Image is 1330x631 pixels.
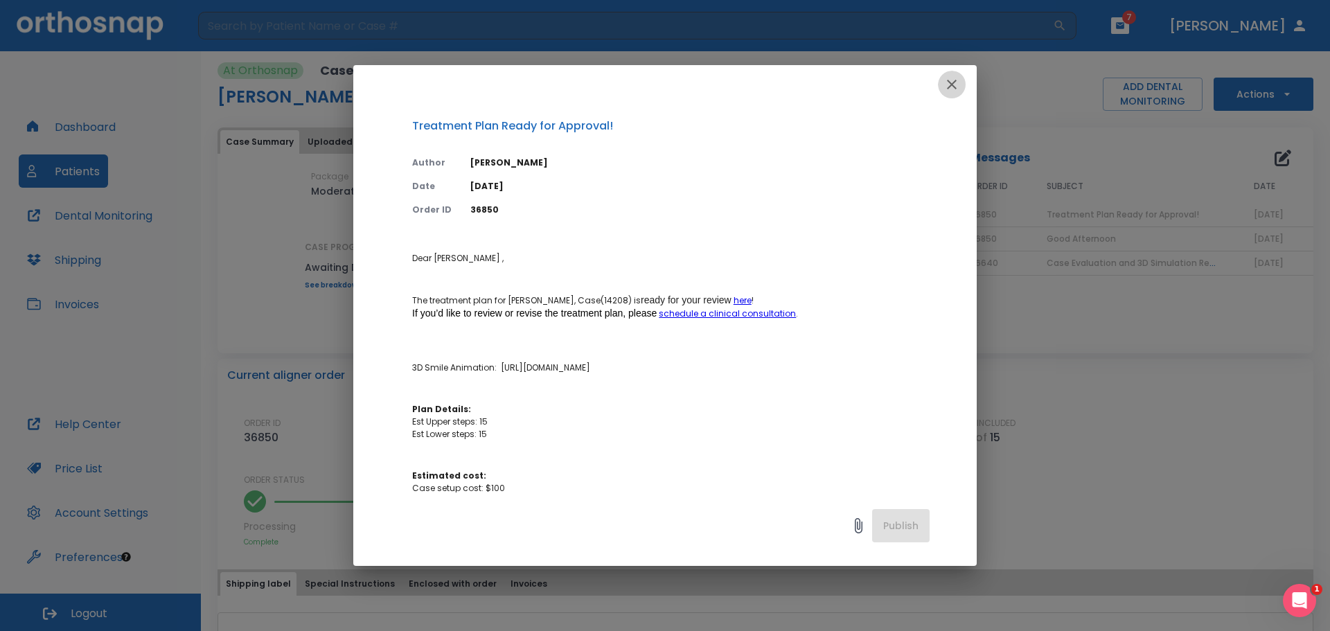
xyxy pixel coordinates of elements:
[412,157,454,169] p: Author
[1283,584,1316,617] iframe: Intercom live chat
[1311,584,1322,595] span: 1
[412,118,930,134] p: Treatment Plan Ready for Approval!
[470,180,930,193] p: [DATE]
[412,470,486,481] strong: Estimated cost:
[641,294,731,305] span: ready for your review
[659,308,796,319] a: schedule a clinical consultation
[412,349,930,374] p: 3D Smile Animation: [URL][DOMAIN_NAME]
[412,204,454,216] p: Order ID
[412,180,454,193] p: Date
[470,157,930,169] p: [PERSON_NAME]
[412,470,930,507] p: Case setup cost: $100 Cost of aligners: $1099
[734,294,752,306] a: here
[412,294,930,320] p: The treatment plan for [PERSON_NAME], Case(14208) is ! .
[412,308,657,319] span: If you’d like to review or revise the treatment plan, please
[470,204,930,216] p: 36850
[412,403,930,441] p: Est Upper steps: 15 Est Lower steps: 15
[412,403,471,415] strong: Plan Details:
[412,252,930,265] p: Dear [PERSON_NAME] ,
